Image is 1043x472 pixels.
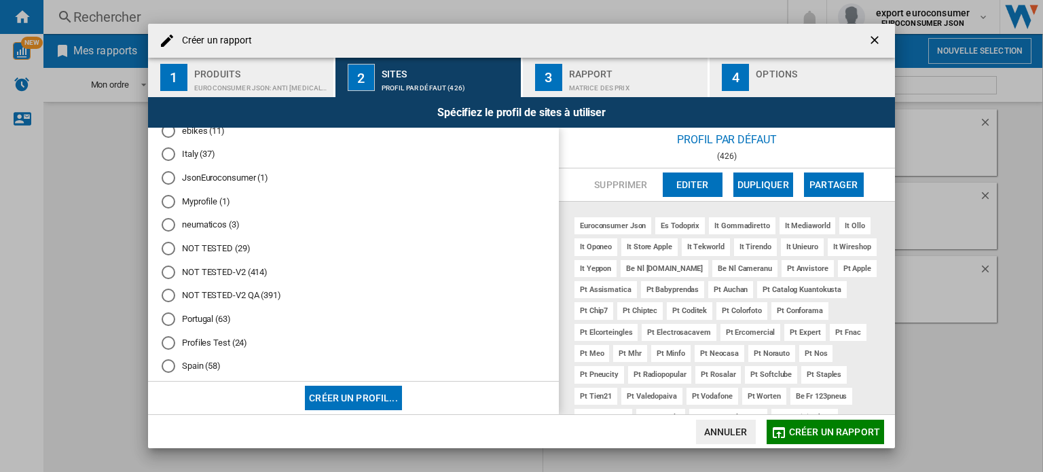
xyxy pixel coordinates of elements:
[162,242,545,255] md-radio-button: NOT TESTED (29)
[862,27,890,54] button: getI18NText('BUTTONS.CLOSE_DIALOG')
[733,173,793,197] button: Dupliquer
[382,77,515,92] div: Profil par défaut (426)
[162,289,545,302] md-radio-button: NOT TESTED-V2 QA (391)
[839,217,870,234] div: it ollo
[799,345,832,362] div: pt nos
[689,409,767,426] div: be fr centralepneus
[305,386,402,410] button: Créer un profil...
[574,217,651,234] div: euroconsumer json
[559,151,895,161] div: (426)
[621,238,678,255] div: it store apple
[162,148,545,161] md-radio-button: Italy (37)
[574,345,609,362] div: pt meo
[720,324,781,341] div: pt ercomercial
[745,366,797,383] div: pt softclube
[194,63,328,77] div: Produits
[757,281,847,298] div: pt catalog kuantokusta
[667,302,712,319] div: pt coditek
[722,64,749,91] div: 4
[613,345,646,362] div: pt mhr
[838,260,877,277] div: pt apple
[642,324,716,341] div: pt electrosacavem
[617,302,663,319] div: pt chiptec
[162,219,545,232] md-radio-button: neumaticos (3)
[535,64,562,91] div: 3
[651,345,691,362] div: pt minfo
[348,64,375,91] div: 2
[175,34,253,48] h4: Créer un rapport
[162,124,545,137] md-radio-button: ebikes (11)
[742,388,786,405] div: pt worten
[162,336,545,349] md-radio-button: Profiles Test (24)
[781,238,824,255] div: it unieuro
[574,366,624,383] div: pt pneucity
[868,33,884,50] ng-md-icon: getI18NText('BUTTONS.CLOSE_DIALOG')
[569,77,703,92] div: Matrice des prix
[574,238,617,255] div: it oponeo
[162,195,545,208] md-radio-button: Myprofile (1)
[782,260,834,277] div: pt anvistore
[523,58,710,97] button: 3 Rapport Matrice des prix
[641,281,705,298] div: pt babyprendas
[194,77,328,92] div: EUROCONSUMER JSON:Anti [MEDICAL_DATA] creams
[712,260,777,277] div: be nl cameranu
[621,260,708,277] div: be nl [DOMAIN_NAME]
[574,324,638,341] div: pt elcorteingles
[574,281,637,298] div: pt assismatica
[771,302,828,319] div: pt conforama
[748,345,795,362] div: pt norauto
[160,64,187,91] div: 1
[708,281,753,298] div: pt auchan
[574,409,632,426] div: be fr amazon
[828,238,877,255] div: it wireshop
[789,426,880,437] span: Créer un rapport
[569,63,703,77] div: Rapport
[696,420,756,444] button: Annuler
[148,58,335,97] button: 1 Produits EUROCONSUMER JSON:Anti [MEDICAL_DATA] creams
[162,360,545,373] md-radio-button: Spain (58)
[771,409,838,426] div: be fr digit photo
[687,388,738,405] div: pt vodafone
[590,173,651,197] button: Supprimer
[148,97,895,128] div: Spécifiez le profil de sites à utiliser
[162,172,545,185] md-radio-button: JsonEuroconsumer (1)
[335,58,522,97] button: 2 Sites Profil par défaut (426)
[663,173,722,197] button: Editer
[655,217,705,234] div: es todoprix
[709,217,775,234] div: it gommadiretto
[382,63,515,77] div: Sites
[559,128,895,151] div: Profil par défaut
[710,58,895,97] button: 4 Options
[574,388,617,405] div: pt tien21
[734,238,777,255] div: it tirendo
[801,366,847,383] div: pt staples
[574,302,613,319] div: pt chip7
[162,266,545,278] md-radio-button: NOT TESTED-V2 (414)
[636,409,685,426] div: be fr apple
[790,388,853,405] div: be fr 123pneus
[716,302,767,319] div: pt colorfoto
[695,345,744,362] div: pt neocasa
[780,217,836,234] div: it mediaworld
[628,366,692,383] div: pt radiopopular
[830,324,866,341] div: pt fnac
[756,63,890,77] div: Options
[682,238,730,255] div: it tekworld
[162,313,545,326] md-radio-button: Portugal (63)
[804,173,864,197] button: Partager
[574,260,617,277] div: it yeppon
[784,324,826,341] div: pt expert
[695,366,741,383] div: pt rosalar
[621,388,682,405] div: pt valedopaiva
[767,420,884,444] button: Créer un rapport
